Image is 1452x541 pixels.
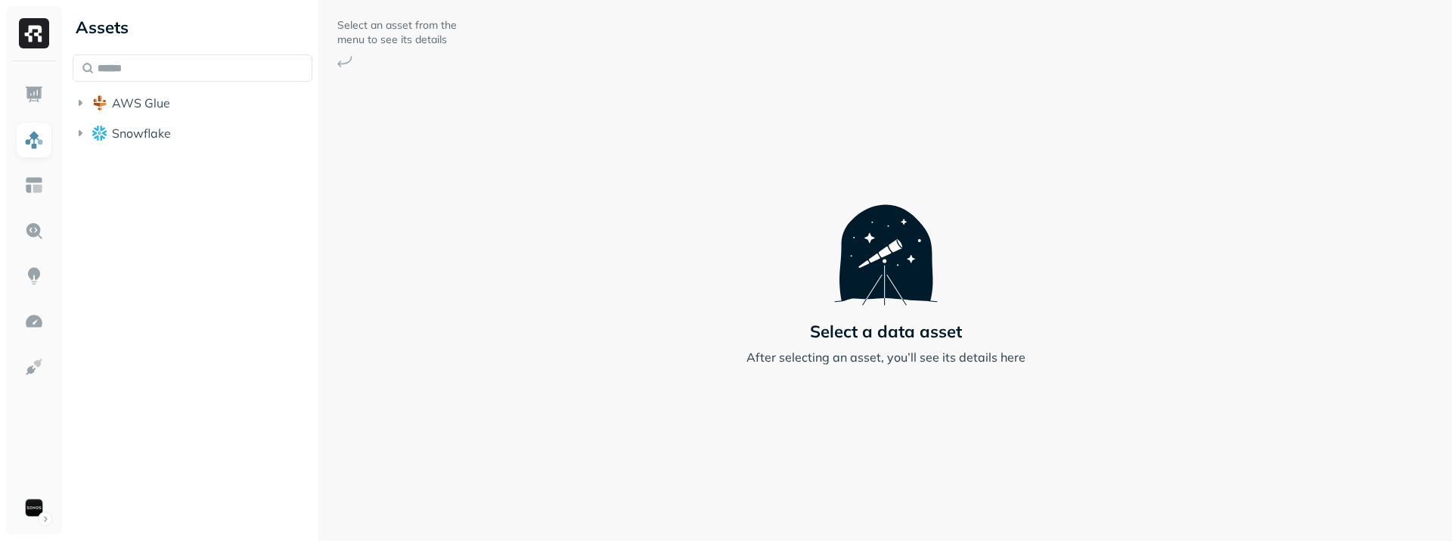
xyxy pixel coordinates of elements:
[92,95,107,110] img: root
[337,18,458,47] p: Select an asset from the menu to see its details
[112,126,171,141] span: Snowflake
[834,175,938,305] img: Telescope
[24,85,44,104] img: Dashboard
[19,18,49,48] img: Ryft
[73,15,312,39] div: Assets
[23,497,45,518] img: Sonos
[810,321,962,342] p: Select a data asset
[112,95,170,110] span: AWS Glue
[24,221,44,241] img: Query Explorer
[24,130,44,150] img: Assets
[746,348,1025,366] p: After selecting an asset, you’ll see its details here
[92,126,107,140] img: root
[337,56,352,67] img: Arrow
[24,312,44,331] img: Optimization
[24,266,44,286] img: Insights
[73,91,312,115] button: AWS Glue
[73,121,312,145] button: Snowflake
[24,176,44,195] img: Asset Explorer
[24,357,44,377] img: Integrations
